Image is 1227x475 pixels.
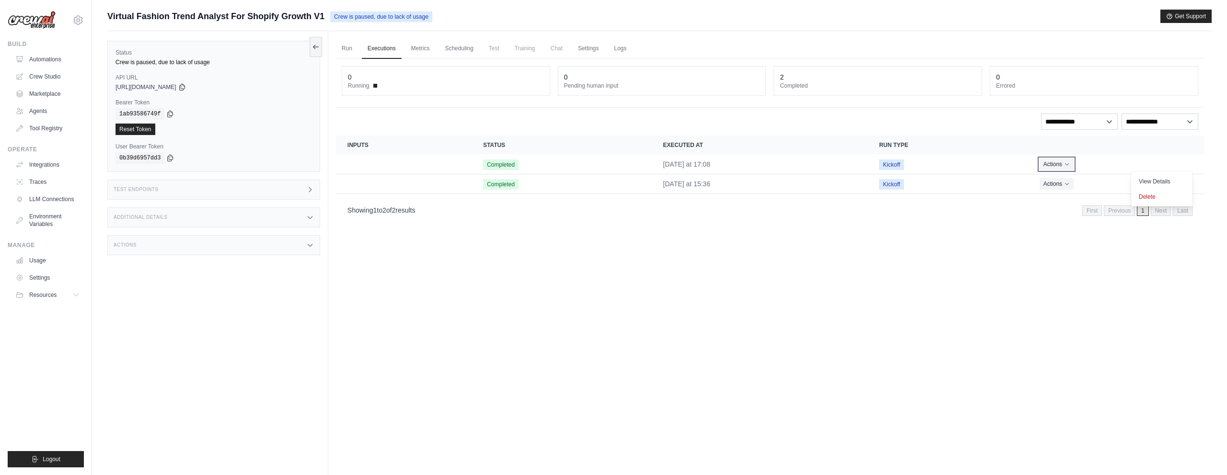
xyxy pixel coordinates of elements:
[879,179,904,190] span: Kickoff
[8,146,84,153] div: Operate
[362,39,402,59] a: Executions
[545,39,568,58] span: Chat is not available until the deployment is complete
[114,215,167,220] h3: Additional Details
[116,58,312,66] div: Crew is paused, due to lack of usage
[663,180,710,188] time: August 31, 2025 at 15:36 IST
[114,187,159,192] h3: Test Endpoints
[996,72,1000,82] div: 0
[1040,178,1074,190] button: Actions for execution
[405,39,436,59] a: Metrics
[483,159,519,170] span: Completed
[348,82,370,90] span: Running
[12,86,84,102] a: Marketplace
[29,291,57,299] span: Resources
[116,108,164,120] code: 1ab93586749f
[392,206,395,214] span: 2
[8,11,56,29] img: Logo
[116,83,176,91] span: [URL][DOMAIN_NAME]
[1131,174,1192,189] a: View Details
[572,39,604,59] a: Settings
[12,174,84,190] a: Traces
[12,253,84,268] a: Usage
[509,39,541,58] span: Training is not available until the deployment is complete
[348,72,352,82] div: 0
[1160,10,1212,23] button: Get Support
[116,49,312,57] label: Status
[382,206,386,214] span: 2
[1104,205,1135,216] span: Previous
[663,160,710,168] time: August 31, 2025 at 17:08 IST
[651,136,868,155] th: Executed at
[12,287,84,303] button: Resources
[330,11,432,22] span: Crew is paused, due to lack of usage
[608,39,632,59] a: Logs
[483,179,519,190] span: Completed
[879,159,904,170] span: Kickoff
[12,121,84,136] a: Tool Registry
[8,451,84,467] button: Logout
[12,52,84,67] a: Automations
[116,152,164,164] code: 0b39d6957dd3
[8,40,84,48] div: Build
[1131,189,1192,204] button: Delete
[1137,205,1149,216] span: 1
[336,136,1204,222] section: Crew executions table
[116,143,312,150] label: User Bearer Token
[868,136,1028,155] th: Run Type
[1082,205,1192,216] nav: Pagination
[12,192,84,207] a: LLM Connections
[43,455,60,463] span: Logout
[439,39,479,59] a: Scheduling
[996,82,1192,90] dt: Errored
[564,72,568,82] div: 0
[116,99,312,106] label: Bearer Token
[347,205,416,215] p: Showing to of results
[336,39,358,59] a: Run
[1151,205,1171,216] span: Next
[107,10,324,23] span: Virtual Fashion Trend Analyst For Shopify Growth V1
[114,242,137,248] h3: Actions
[12,270,84,285] a: Settings
[373,206,377,214] span: 1
[12,103,84,119] a: Agents
[472,136,651,155] th: Status
[12,157,84,172] a: Integrations
[1082,205,1102,216] span: First
[1173,205,1192,216] span: Last
[336,198,1204,222] nav: Pagination
[564,82,760,90] dt: Pending human input
[116,74,312,81] label: API URL
[8,241,84,249] div: Manage
[780,72,784,82] div: 2
[116,124,155,135] a: Reset Token
[780,82,976,90] dt: Completed
[336,136,472,155] th: Inputs
[483,39,505,58] span: Test
[12,69,84,84] a: Crew Studio
[1040,158,1074,170] button: Actions for execution
[12,209,84,232] a: Environment Variables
